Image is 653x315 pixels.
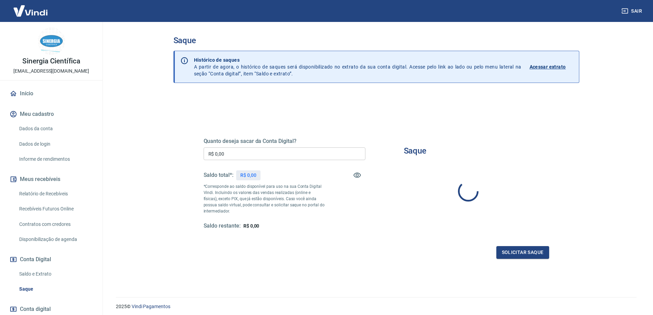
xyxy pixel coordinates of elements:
[16,217,94,231] a: Contratos com credores
[8,252,94,267] button: Conta Digital
[38,27,65,55] img: dadc5f83-b6c1-4437-95cb-59a6e5897d7d.jpeg
[8,0,53,21] img: Vindi
[194,57,521,63] p: Histórico de saques
[116,303,637,310] p: 2025 ©
[404,146,427,156] h3: Saque
[530,57,573,77] a: Acessar extrato
[240,172,256,179] p: R$ 0,00
[16,187,94,201] a: Relatório de Recebíveis
[16,267,94,281] a: Saldo e Extrato
[8,107,94,122] button: Meu cadastro
[8,86,94,101] a: Início
[20,304,51,314] span: Conta digital
[204,172,233,179] h5: Saldo total*:
[16,282,94,296] a: Saque
[173,36,579,45] h3: Saque
[16,202,94,216] a: Recebíveis Futuros Online
[22,58,80,65] p: Sinergia Científica
[16,232,94,246] a: Disponibilização de agenda
[204,183,325,214] p: *Corresponde ao saldo disponível para uso na sua Conta Digital Vindi. Incluindo os valores das ve...
[243,223,259,229] span: R$ 0,00
[8,172,94,187] button: Meus recebíveis
[530,63,566,70] p: Acessar extrato
[496,246,549,259] button: Solicitar saque
[204,138,365,145] h5: Quanto deseja sacar da Conta Digital?
[13,68,89,75] p: [EMAIL_ADDRESS][DOMAIN_NAME]
[132,304,170,309] a: Vindi Pagamentos
[194,57,521,77] p: A partir de agora, o histórico de saques será disponibilizado no extrato da sua conta digital. Ac...
[620,5,645,17] button: Sair
[16,122,94,136] a: Dados da conta
[16,137,94,151] a: Dados de login
[204,222,241,230] h5: Saldo restante:
[16,152,94,166] a: Informe de rendimentos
